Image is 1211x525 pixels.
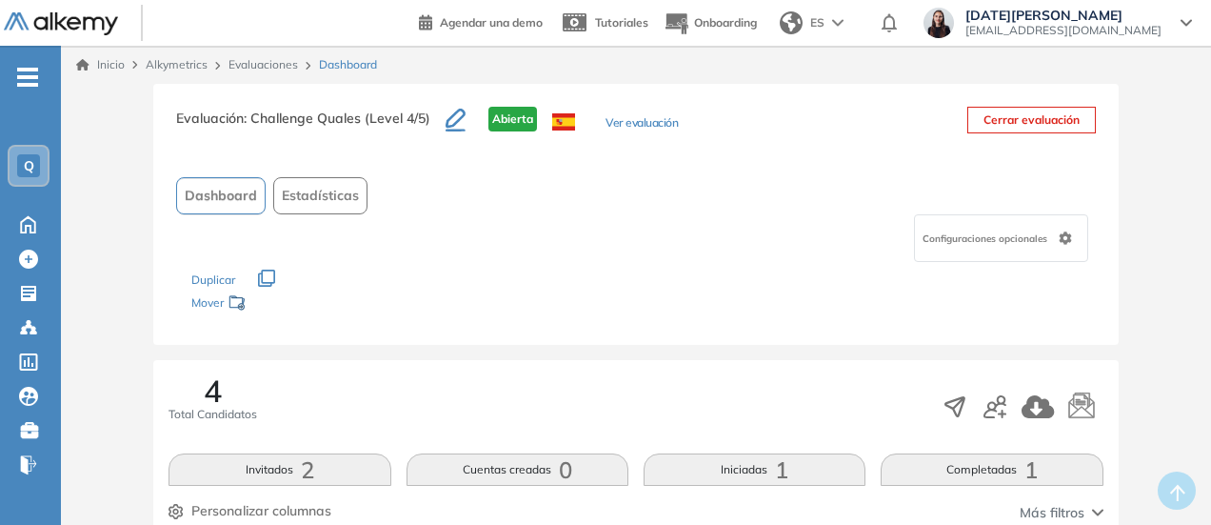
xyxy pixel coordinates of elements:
[185,186,257,206] span: Dashboard
[191,273,235,287] span: Duplicar
[881,454,1102,486] button: Completadas1
[24,158,34,173] span: Q
[967,107,1096,133] button: Cerrar evaluación
[419,10,543,32] a: Agendar una demo
[191,501,331,521] span: Personalizar columnas
[595,15,648,30] span: Tutoriales
[146,57,208,71] span: Alkymetrics
[17,75,38,79] i: -
[694,15,757,30] span: Onboarding
[273,177,367,214] button: Estadísticas
[810,14,824,31] span: ES
[780,11,803,34] img: world
[1020,503,1084,523] span: Más filtros
[914,214,1088,262] div: Configuraciones opcionales
[282,186,359,206] span: Estadísticas
[169,454,390,486] button: Invitados2
[169,406,257,423] span: Total Candidatos
[204,375,222,406] span: 4
[176,177,266,214] button: Dashboard
[1020,503,1103,523] button: Más filtros
[965,23,1161,38] span: [EMAIL_ADDRESS][DOMAIN_NAME]
[923,232,1051,246] span: Configuraciones opcionales
[440,15,543,30] span: Agendar una demo
[169,501,331,521] button: Personalizar columnas
[552,113,575,131] img: ESP
[4,12,118,36] img: Logo
[176,107,446,147] h3: Evaluación
[832,19,844,27] img: arrow
[407,454,628,486] button: Cuentas creadas0
[644,454,865,486] button: Iniciadas1
[488,107,537,131] span: Abierta
[228,57,298,71] a: Evaluaciones
[76,56,125,73] a: Inicio
[664,3,757,44] button: Onboarding
[965,8,1161,23] span: [DATE][PERSON_NAME]
[191,287,382,322] div: Mover
[244,110,430,127] span: : Challenge Quales (Level 4/5)
[605,114,678,134] button: Ver evaluación
[319,56,377,73] span: Dashboard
